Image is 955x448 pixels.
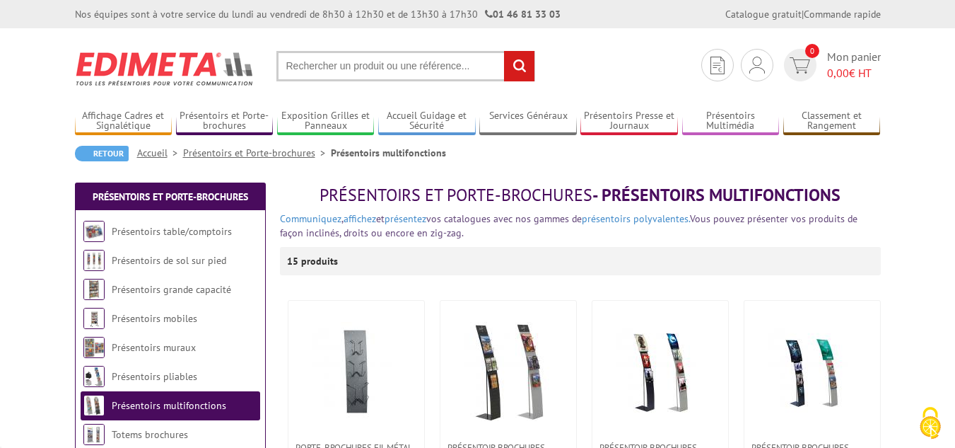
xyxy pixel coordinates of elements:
[280,212,857,239] span: Vous pouvez présenter vos produits de façon inclinés, droits ou encore en zig-zag.
[112,370,197,383] a: Présentoirs pliables
[582,212,690,225] a: présentoirs polyvalentes.
[906,400,955,448] button: Cookies (fenêtre modale)
[580,110,678,133] a: Présentoirs Presse et Journaux
[827,66,849,80] span: 0,00
[112,254,226,267] a: Présentoirs de sol sur pied
[112,225,232,238] a: Présentoirs table/comptoirs
[280,186,881,205] h1: - Présentoirs multifonctions
[83,337,105,358] img: Présentoirs muraux
[385,212,426,225] a: présentez
[137,147,183,159] a: Accueil
[83,424,105,445] img: Totems brochures
[320,184,592,206] span: Présentoirs et Porte-brochures
[75,110,172,133] a: Affichage Cadres et Signalétique
[805,44,819,58] span: 0
[75,42,255,95] img: Edimeta
[83,395,105,416] img: Présentoirs multifonctions
[83,221,105,242] img: Présentoirs table/comptoirs
[790,57,810,74] img: devis rapide
[459,322,558,421] img: Présentoir Brochures Black-Line® 3000 L 24 cm + Fronton signalétique info
[280,212,341,225] a: Communiquez
[763,322,862,421] img: Présentoir brochures Black-Line® 3000 L 24 cm a+ porte-affiche H 60 x L 40 cm
[83,250,105,271] img: Présentoirs de sol sur pied
[504,51,534,81] input: rechercher
[783,110,881,133] a: Classement et Rangement
[183,147,331,159] a: Présentoirs et Porte-brochures
[378,110,476,133] a: Accueil Guidage et Sécurité
[344,212,376,225] a: affichez
[83,308,105,329] img: Présentoirs mobiles
[83,279,105,300] img: Présentoirs grande capacité
[827,65,881,81] span: € HT
[75,146,129,161] a: Retour
[112,341,196,354] a: Présentoirs muraux
[485,8,561,21] strong: 01 46 81 33 03
[112,312,197,325] a: Présentoirs mobiles
[112,428,188,441] a: Totems brochures
[725,7,881,21] div: |
[112,399,226,412] a: Présentoirs multifonctions
[277,110,375,133] a: Exposition Grilles et Panneaux
[280,212,582,225] font: , et vos catalogues avec nos gammes de
[710,57,725,74] img: devis rapide
[83,366,105,387] img: Présentoirs pliables
[913,406,948,441] img: Cookies (fenêtre modale)
[827,49,881,81] span: Mon panier
[287,247,340,275] p: 15 produits
[75,7,561,21] div: Nos équipes sont à votre service du lundi au vendredi de 8h30 à 12h30 et de 13h30 à 17h30
[479,110,577,133] a: Services Généraux
[611,322,710,421] img: Présentoir Brochures Black-Line® 3000 L 24 cm +porte-affiche H 42 x L 30 cm
[176,110,274,133] a: Présentoirs et Porte-brochures
[112,283,231,296] a: Présentoirs grande capacité
[331,146,446,160] li: Présentoirs multifonctions
[749,57,765,74] img: devis rapide
[682,110,780,133] a: Présentoirs Multimédia
[276,51,535,81] input: Rechercher un produit ou une référence...
[725,8,802,21] a: Catalogue gratuit
[780,49,881,81] a: devis rapide 0 Mon panier 0,00€ HT
[804,8,881,21] a: Commande rapide
[307,322,406,421] img: Porte-brochures fil métal noirs
[93,190,248,203] a: Présentoirs et Porte-brochures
